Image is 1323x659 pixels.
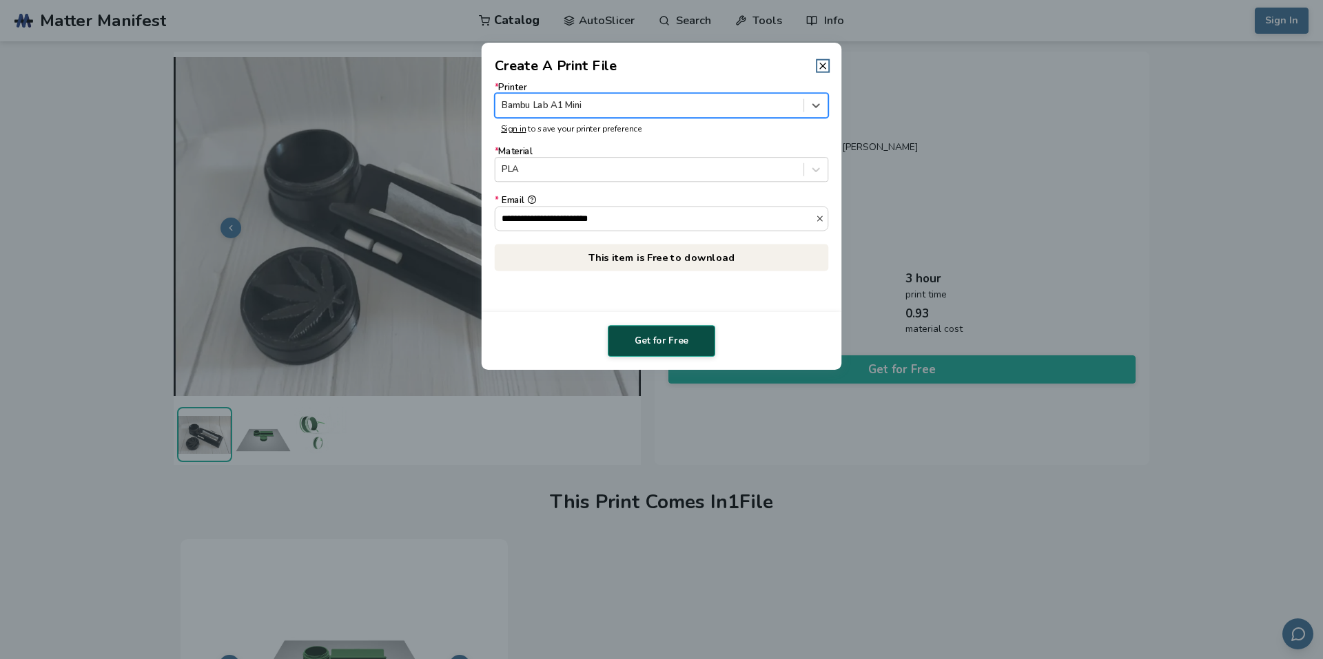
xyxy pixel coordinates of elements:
p: to save your printer preference [501,125,822,134]
button: *Email [815,213,828,222]
div: Email [495,196,829,206]
button: Get for Free [608,325,715,357]
input: *MaterialPLA [502,165,504,175]
button: *Email [527,196,536,205]
input: *Email [495,207,816,230]
h2: Create A Print File [495,56,617,76]
a: Sign in [501,123,526,134]
p: This item is Free to download [495,244,829,271]
label: Printer [495,83,829,118]
label: Material [495,147,829,182]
